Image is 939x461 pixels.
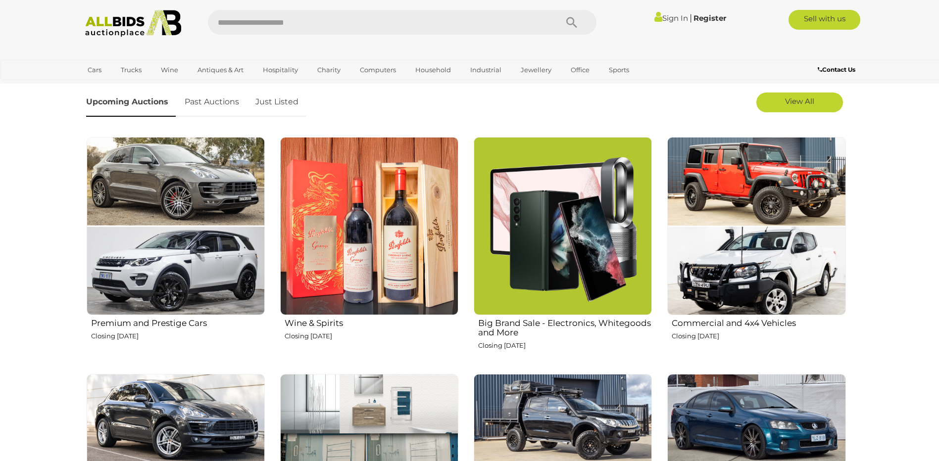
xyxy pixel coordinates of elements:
[654,13,688,23] a: Sign In
[87,137,265,315] img: Premium and Prestige Cars
[191,62,250,78] a: Antiques & Art
[667,137,845,366] a: Commercial and 4x4 Vehicles Closing [DATE]
[473,137,652,366] a: Big Brand Sale - Electronics, Whitegoods and More Closing [DATE]
[86,137,265,366] a: Premium and Prestige Cars Closing [DATE]
[514,62,558,78] a: Jewellery
[285,316,458,328] h2: Wine & Spirits
[80,10,187,37] img: Allbids.com.au
[602,62,636,78] a: Sports
[280,137,458,315] img: Wine & Spirits
[693,13,726,23] a: Register
[311,62,347,78] a: Charity
[547,10,596,35] button: Search
[154,62,185,78] a: Wine
[353,62,402,78] a: Computers
[81,62,108,78] a: Cars
[667,137,845,315] img: Commercial and 4x4 Vehicles
[564,62,596,78] a: Office
[114,62,148,78] a: Trucks
[464,62,508,78] a: Industrial
[756,92,843,112] a: View All
[91,330,265,342] p: Closing [DATE]
[409,62,457,78] a: Household
[256,62,304,78] a: Hospitality
[672,330,845,342] p: Closing [DATE]
[285,330,458,342] p: Closing [DATE]
[478,340,652,351] p: Closing [DATE]
[818,64,858,75] a: Contact Us
[91,316,265,328] h2: Premium and Prestige Cars
[789,10,860,30] a: Sell with us
[86,88,176,117] a: Upcoming Auctions
[672,316,845,328] h2: Commercial and 4x4 Vehicles
[248,88,306,117] a: Just Listed
[818,66,855,73] b: Contact Us
[478,316,652,337] h2: Big Brand Sale - Electronics, Whitegoods and More
[785,96,814,106] span: View All
[690,12,692,23] span: |
[280,137,458,366] a: Wine & Spirits Closing [DATE]
[474,137,652,315] img: Big Brand Sale - Electronics, Whitegoods and More
[177,88,247,117] a: Past Auctions
[81,78,164,94] a: [GEOGRAPHIC_DATA]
